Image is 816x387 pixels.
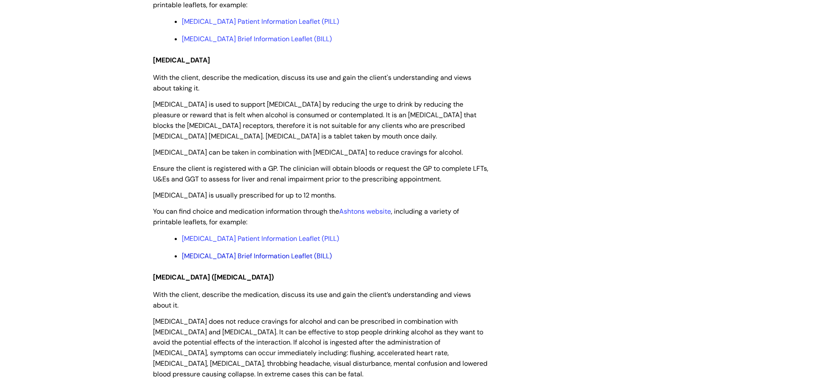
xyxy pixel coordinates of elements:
[339,207,391,216] a: Ashtons website
[153,148,463,157] span: [MEDICAL_DATA] can be taken in combination with [MEDICAL_DATA] to reduce cravings for alcohol.
[153,100,476,140] span: [MEDICAL_DATA] is used to support [MEDICAL_DATA] by reducing the urge to drink by reducing the pl...
[182,17,339,26] a: [MEDICAL_DATA] Patient Information Leaflet (PILL)
[153,164,488,184] span: Ensure the client is registered with a GP. The clinician will obtain bloods or request the GP to ...
[153,56,210,65] span: [MEDICAL_DATA]
[153,290,471,310] span: With the client, describe the medication, discuss its use and gain the client’s understanding and...
[153,317,487,379] span: [MEDICAL_DATA] does not reduce cravings for alcohol and can be prescribed in combination with [ME...
[182,251,332,260] a: [MEDICAL_DATA] Brief Information Leaflet (BILL)
[153,191,336,200] span: [MEDICAL_DATA] is usually prescribed for up to 12 months.
[153,273,274,282] span: [MEDICAL_DATA] ([MEDICAL_DATA])
[182,34,332,43] a: [MEDICAL_DATA] Brief Information Leaflet (BILL)
[153,207,459,226] span: You can find choice and medication information through the , including a variety of printable lea...
[182,234,339,243] a: [MEDICAL_DATA] Patient Information Leaflet (PILL)
[153,73,471,93] span: With the client, describe the medication, discuss its use and gain the client's understanding and...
